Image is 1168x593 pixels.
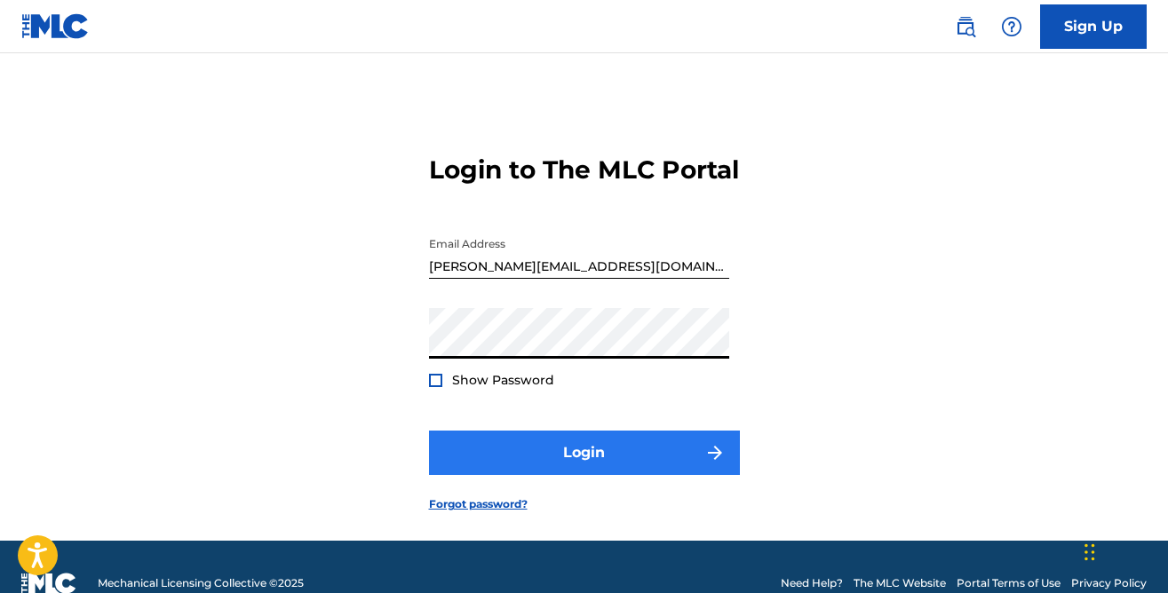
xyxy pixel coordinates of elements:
[429,496,528,512] a: Forgot password?
[429,154,739,186] h3: Login to The MLC Portal
[994,9,1029,44] div: Help
[948,9,983,44] a: Public Search
[955,16,976,37] img: search
[957,575,1061,591] a: Portal Terms of Use
[98,575,304,591] span: Mechanical Licensing Collective © 2025
[21,13,90,39] img: MLC Logo
[704,442,726,463] img: f7272a7cc735f4ea7f67.svg
[429,431,740,475] button: Login
[781,575,843,591] a: Need Help?
[452,372,554,388] span: Show Password
[854,575,946,591] a: The MLC Website
[1071,575,1147,591] a: Privacy Policy
[1040,4,1147,49] a: Sign Up
[1001,16,1022,37] img: help
[1079,508,1168,593] iframe: Chat Widget
[1085,526,1095,579] div: Drag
